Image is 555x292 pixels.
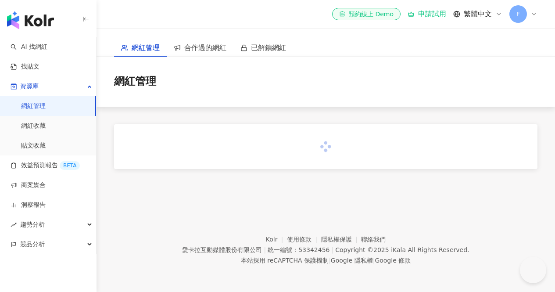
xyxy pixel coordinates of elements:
a: 網紅管理 [21,102,46,111]
a: Google 條款 [375,257,411,264]
div: 預約線上 Demo [339,10,394,18]
span: 網紅管理 [114,74,156,89]
iframe: Help Scout Beacon - Open [520,257,546,283]
a: 隱私權保護 [321,236,362,243]
span: 已解鎖網紅 [251,42,286,53]
a: 預約線上 Demo [332,8,401,20]
span: 網紅管理 [132,42,160,53]
div: Copyright © 2025 All Rights Reserved. [335,246,469,253]
div: 統一編號：53342456 [268,246,329,253]
span: | [331,246,333,253]
img: logo [7,11,54,29]
span: 繁體中文 [464,9,492,19]
div: 愛卡拉互動媒體股份有限公司 [182,246,262,253]
a: searchAI 找網紅 [11,43,47,51]
span: | [329,257,331,264]
a: 商案媒合 [11,181,46,190]
span: 趨勢分析 [20,215,45,234]
a: 洞察報告 [11,201,46,209]
a: 貼文收藏 [21,141,46,150]
a: 找貼文 [11,62,39,71]
a: 網紅收藏 [21,122,46,130]
span: | [264,246,266,253]
span: | [373,257,375,264]
a: 申請試用 [408,10,446,18]
span: F [516,9,520,19]
span: 合作過的網紅 [184,42,226,53]
a: 使用條款 [287,236,321,243]
a: Google 隱私權 [331,257,373,264]
a: iKala [391,246,406,253]
a: Kolr [266,236,287,243]
a: 聯絡我們 [361,236,386,243]
span: 資源庫 [20,76,39,96]
span: 競品分析 [20,234,45,254]
span: 本站採用 reCAPTCHA 保護機制 [241,255,411,266]
a: 效益預測報告BETA [11,161,80,170]
span: rise [11,222,17,228]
